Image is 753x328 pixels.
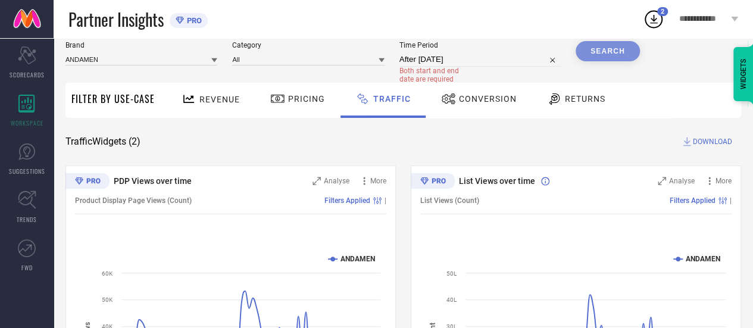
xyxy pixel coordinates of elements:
svg: Zoom [313,177,321,185]
span: Pricing [288,94,325,104]
span: Traffic [373,94,411,104]
div: Premium [65,173,110,191]
span: Brand [65,41,217,49]
span: Returns [565,94,605,104]
span: Filters Applied [324,196,370,205]
span: List Views over time [459,176,535,186]
span: More [715,177,732,185]
span: Time Period [399,41,561,49]
span: | [730,196,732,205]
text: 60K [102,270,113,277]
span: SUGGESTIONS [9,167,45,176]
text: 50K [102,296,113,303]
svg: Zoom [658,177,666,185]
text: ANDAMEN [686,255,720,263]
span: | [385,196,386,205]
text: 40L [446,296,457,303]
span: Product Display Page Views (Count) [75,196,192,205]
span: Filters Applied [670,196,715,205]
span: More [370,177,386,185]
span: Analyse [669,177,695,185]
span: 2 [661,8,664,15]
span: TRENDS [17,215,37,224]
span: Conversion [459,94,517,104]
span: WORKSPACE [11,118,43,127]
text: 50L [446,270,457,277]
span: Filter By Use-Case [71,92,155,106]
span: SCORECARDS [10,70,45,79]
span: FWD [21,263,33,272]
span: Revenue [199,95,240,104]
div: Open download list [643,8,664,30]
span: Both start and end date are required [399,67,471,83]
text: ANDAMEN [340,255,375,263]
span: Category [232,41,384,49]
span: PDP Views over time [114,176,192,186]
span: DOWNLOAD [693,136,732,148]
span: List Views (Count) [420,196,479,205]
span: PRO [184,16,202,25]
span: Partner Insights [68,7,164,32]
span: Analyse [324,177,349,185]
span: Traffic Widgets ( 2 ) [65,136,140,148]
input: Select time period [399,52,561,67]
div: Premium [411,173,455,191]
